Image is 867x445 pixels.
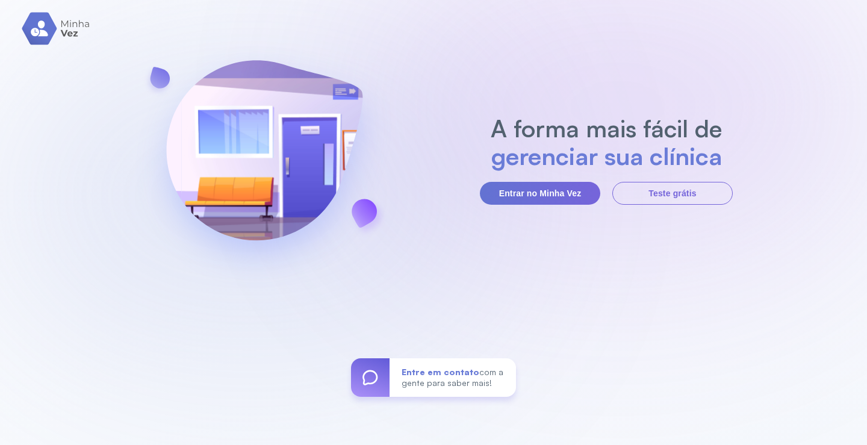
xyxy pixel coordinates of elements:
[402,367,479,377] span: Entre em contato
[22,12,91,45] img: logo.svg
[351,358,516,397] a: Entre em contatocom a gente para saber mais!
[480,182,600,205] button: Entrar no Minha Vez
[485,114,729,142] h2: A forma mais fácil de
[134,28,394,290] img: banner-login.svg
[485,142,729,170] h2: gerenciar sua clínica
[612,182,733,205] button: Teste grátis
[390,358,516,397] div: com a gente para saber mais!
